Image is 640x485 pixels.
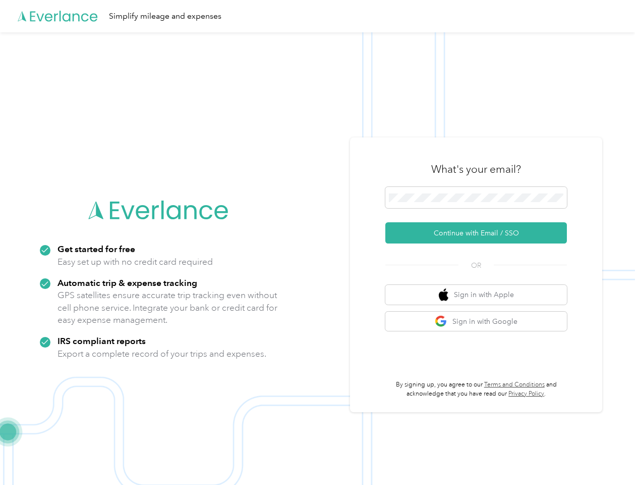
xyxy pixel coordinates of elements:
strong: Automatic trip & expense tracking [57,277,197,288]
button: google logoSign in with Google [385,312,567,331]
button: apple logoSign in with Apple [385,285,567,305]
button: Continue with Email / SSO [385,222,567,244]
a: Terms and Conditions [484,381,545,389]
strong: Get started for free [57,244,135,254]
h3: What's your email? [431,162,521,176]
img: google logo [435,315,447,328]
p: By signing up, you agree to our and acknowledge that you have read our . [385,380,567,398]
strong: IRS compliant reports [57,335,146,346]
a: Privacy Policy [508,390,544,398]
p: Export a complete record of your trips and expenses. [57,348,266,360]
p: Easy set up with no credit card required [57,256,213,268]
img: apple logo [439,288,449,301]
div: Simplify mileage and expenses [109,10,221,23]
p: GPS satellites ensure accurate trip tracking even without cell phone service. Integrate your bank... [57,289,278,326]
span: OR [458,260,494,271]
